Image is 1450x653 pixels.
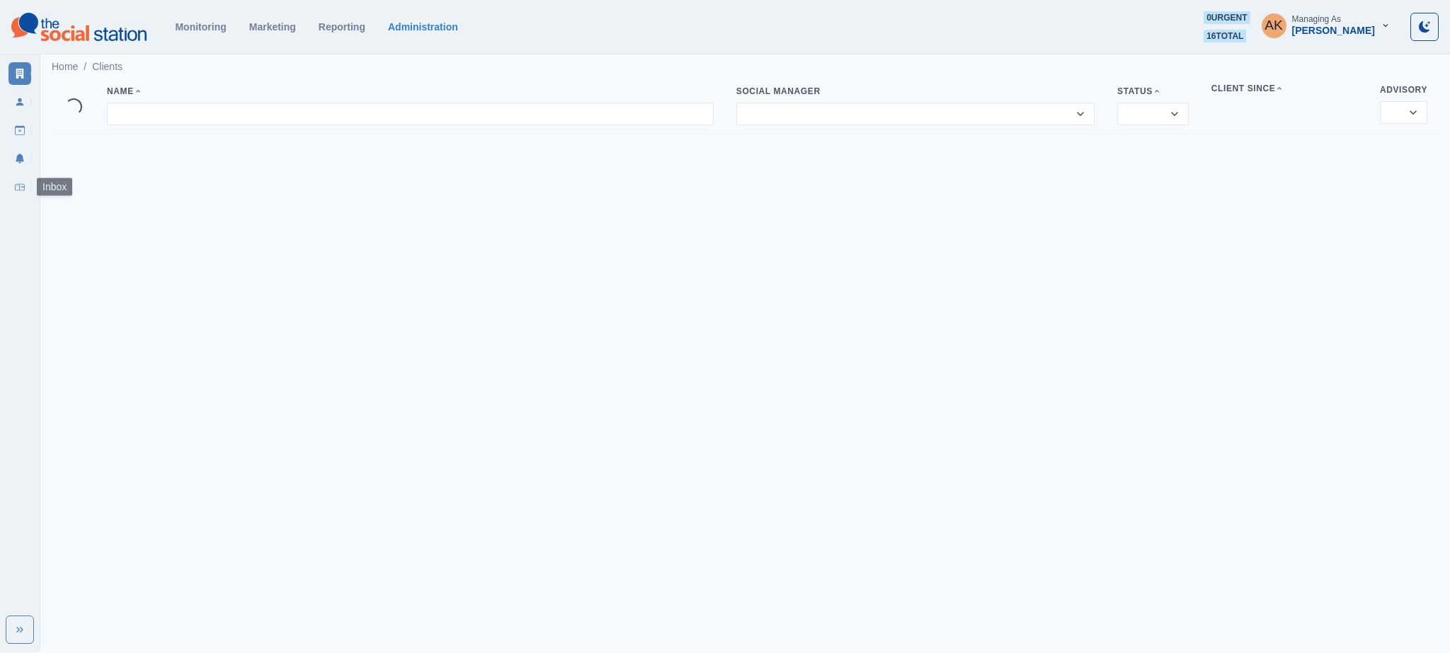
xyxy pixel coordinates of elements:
div: Name [107,86,714,97]
span: 16 total [1204,30,1246,42]
a: Reporting [319,21,365,33]
a: Inbox [8,175,31,198]
div: Alex Kalogeropoulos [1265,8,1283,42]
button: Toggle Mode [1410,13,1439,41]
div: Managing As [1292,14,1341,24]
div: Status [1117,86,1189,97]
nav: breadcrumb [52,59,122,74]
a: Home [52,59,78,74]
svg: Sort [1153,87,1161,96]
svg: Sort [134,87,142,96]
a: Notifications [8,147,31,170]
img: logoTextSVG.62801f218bc96a9b266caa72a09eb111.svg [11,13,147,41]
div: Social Manager [736,86,1095,97]
a: Draft Posts [8,119,31,141]
span: / [84,59,86,74]
span: 0 urgent [1204,11,1250,24]
a: Marketing [249,21,296,33]
a: Administration [388,21,458,33]
button: Expand [6,616,34,644]
div: Advisory [1380,84,1427,96]
a: Users [8,91,31,113]
a: Monitoring [175,21,226,33]
button: Managing As[PERSON_NAME] [1250,11,1402,40]
div: [PERSON_NAME] [1292,25,1375,37]
a: Clients [8,62,31,85]
svg: Sort [1275,84,1284,93]
div: Client Since [1211,83,1357,94]
a: Clients [92,59,122,74]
